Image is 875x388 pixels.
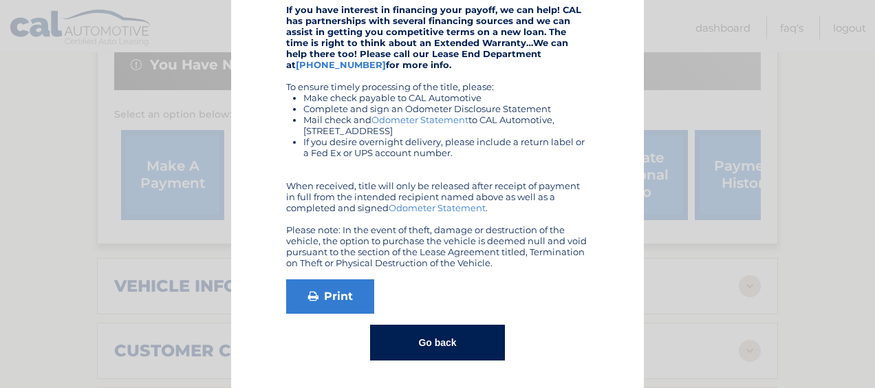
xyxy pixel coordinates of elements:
li: Complete and sign an Odometer Disclosure Statement [303,103,589,114]
strong: If you have interest in financing your payoff, we can help! CAL has partnerships with several fin... [286,4,581,70]
li: If you desire overnight delivery, please include a return label or a Fed Ex or UPS account number. [303,136,589,158]
a: Odometer Statement [389,202,486,213]
li: Make check payable to CAL Automotive [303,92,589,103]
a: [PHONE_NUMBER] [296,59,386,70]
button: Go back [370,325,504,360]
a: Odometer Statement [371,114,468,125]
a: Print [286,279,374,314]
li: Mail check and to CAL Automotive, [STREET_ADDRESS] [303,114,589,136]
